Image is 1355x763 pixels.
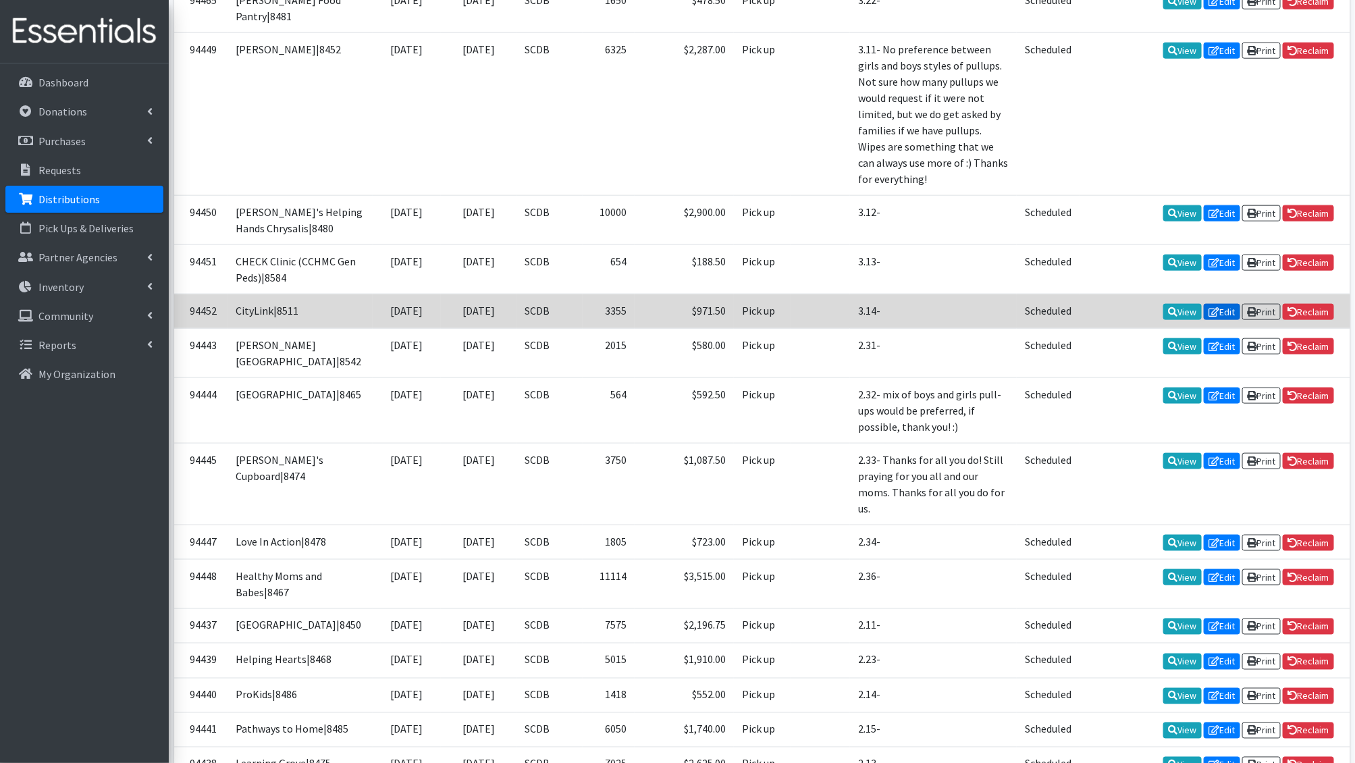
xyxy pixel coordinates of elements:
[1283,535,1334,551] a: Reclaim
[174,33,228,196] td: 94449
[1242,619,1281,635] a: Print
[516,33,583,196] td: SCDB
[5,69,163,96] a: Dashboard
[5,273,163,300] a: Inventory
[38,105,87,118] p: Donations
[1204,569,1240,585] a: Edit
[38,134,86,148] p: Purchases
[174,643,228,678] td: 94439
[583,560,635,609] td: 11114
[734,378,791,444] td: Pick up
[1017,643,1080,678] td: Scheduled
[850,33,1017,196] td: 3.11- No preference between girls and boys styles of pullups. Not sure how many pullups we would ...
[734,329,791,378] td: Pick up
[635,196,734,245] td: $2,900.00
[850,609,1017,643] td: 2.11-
[850,643,1017,678] td: 2.23-
[441,643,516,678] td: [DATE]
[1283,255,1334,271] a: Reclaim
[1163,722,1202,739] a: View
[5,361,163,388] a: My Organization
[38,163,81,177] p: Requests
[516,294,583,329] td: SCDB
[228,444,373,525] td: [PERSON_NAME]'s Cupboard|8474
[1283,654,1334,670] a: Reclaim
[516,525,583,560] td: SCDB
[583,245,635,294] td: 654
[850,245,1017,294] td: 3.13-
[228,329,373,378] td: [PERSON_NAME][GEOGRAPHIC_DATA]|8542
[5,302,163,330] a: Community
[516,609,583,643] td: SCDB
[1017,444,1080,525] td: Scheduled
[1163,255,1202,271] a: View
[734,712,791,747] td: Pick up
[850,678,1017,712] td: 2.14-
[635,294,734,329] td: $971.50
[850,294,1017,329] td: 3.14-
[734,294,791,329] td: Pick up
[1163,43,1202,59] a: View
[583,196,635,245] td: 10000
[1283,205,1334,221] a: Reclaim
[373,444,441,525] td: [DATE]
[850,712,1017,747] td: 2.15-
[38,251,117,264] p: Partner Agencies
[441,444,516,525] td: [DATE]
[1242,569,1281,585] a: Print
[174,245,228,294] td: 94451
[5,186,163,213] a: Distributions
[228,712,373,747] td: Pathways to Home|8485
[850,196,1017,245] td: 3.12-
[174,378,228,444] td: 94444
[1283,688,1334,704] a: Reclaim
[516,560,583,609] td: SCDB
[1242,304,1281,320] a: Print
[174,196,228,245] td: 94450
[1242,338,1281,354] a: Print
[38,76,88,89] p: Dashboard
[373,678,441,712] td: [DATE]
[441,378,516,444] td: [DATE]
[441,678,516,712] td: [DATE]
[1204,304,1240,320] a: Edit
[373,609,441,643] td: [DATE]
[1163,453,1202,469] a: View
[441,609,516,643] td: [DATE]
[1242,722,1281,739] a: Print
[850,525,1017,560] td: 2.34-
[1163,304,1202,320] a: View
[38,221,134,235] p: Pick Ups & Deliveries
[441,245,516,294] td: [DATE]
[1242,688,1281,704] a: Print
[228,560,373,609] td: Healthy Moms and Babes|8467
[5,9,163,54] img: HumanEssentials
[441,196,516,245] td: [DATE]
[1283,338,1334,354] a: Reclaim
[373,712,441,747] td: [DATE]
[1204,205,1240,221] a: Edit
[1017,245,1080,294] td: Scheduled
[635,33,734,196] td: $2,287.00
[1204,388,1240,404] a: Edit
[583,329,635,378] td: 2015
[635,643,734,678] td: $1,910.00
[174,294,228,329] td: 94452
[228,525,373,560] td: Love In Action|8478
[1242,43,1281,59] a: Print
[1163,388,1202,404] a: View
[850,560,1017,609] td: 2.36-
[1017,560,1080,609] td: Scheduled
[373,245,441,294] td: [DATE]
[1017,196,1080,245] td: Scheduled
[174,609,228,643] td: 94437
[1204,535,1240,551] a: Edit
[1242,453,1281,469] a: Print
[635,329,734,378] td: $580.00
[5,244,163,271] a: Partner Agencies
[734,609,791,643] td: Pick up
[516,378,583,444] td: SCDB
[516,712,583,747] td: SCDB
[850,378,1017,444] td: 2.32- mix of boys and girls pull-ups would be preferred, if possible, thank you! :)
[441,329,516,378] td: [DATE]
